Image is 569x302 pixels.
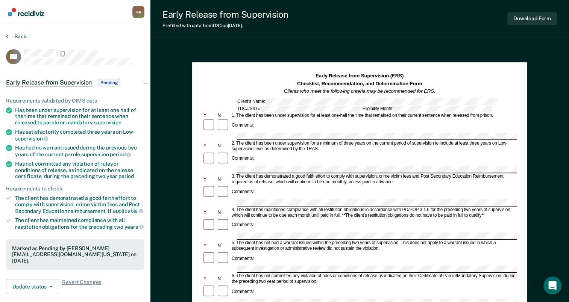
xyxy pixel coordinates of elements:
div: Has had no warrant issued during the previous two years of the current parole supervision [15,145,144,157]
div: Has been under supervision for at least one half of the time that remained on their sentence when... [15,107,144,126]
span: Revert Changes [62,279,101,294]
div: Comments: [231,289,255,294]
strong: Early Release from Supervision (ERS) [316,73,404,79]
div: Y [202,276,216,282]
div: Comments: [231,222,255,228]
div: Eligibility Month: [361,106,493,112]
span: Pending [98,79,120,86]
span: years [124,224,144,230]
button: Back [6,33,26,40]
img: Recidiviz [8,8,44,16]
div: Requirements validated by OIMS data [6,98,144,104]
span: applicable [113,208,143,214]
div: Has not committed any violation of rules or conditions of release, as indicated on the release ce... [15,161,144,180]
div: 5. The client has not had a warrant issued within the preceding two years of supervision. This do... [231,240,517,251]
div: The client has maintained compliance with all restitution obligations for the preceding two [15,217,144,230]
div: 4. The client has maintained compliance with all restitution obligations in accordance with PD/PO... [231,207,517,218]
div: Comments: [231,256,255,261]
div: Y [202,143,216,149]
div: Open Intercom Messenger [543,276,561,294]
div: N [217,113,231,118]
div: N [217,177,231,182]
div: M K [132,6,144,18]
div: Early Release from Supervision [162,9,288,20]
div: N [217,276,231,282]
div: Comments: [231,189,255,195]
div: Prefilled with data from TDCJ on [DATE] . [162,23,288,28]
div: 1. The client has been under supervision for at least one-half the time that remained on their cu... [231,113,517,118]
div: 2. The client has been under supervision for a minimum of three years on the current period of su... [231,140,517,152]
span: period [118,173,134,179]
div: TDCJ/SID #: [236,106,361,112]
div: Requirements to check [6,186,144,192]
button: Profile dropdown button [132,6,144,18]
div: Comments: [231,123,255,128]
div: Has satisfactorily completed three years on Low [15,129,144,142]
div: N [217,143,231,149]
span: supervision [94,119,121,125]
div: 3. The client has demonstrated a good faith effort to comply with supervision, crime victim fees ... [231,174,517,185]
button: Update status [6,279,59,294]
span: Early Release from Supervision [6,79,92,86]
div: Y [202,177,216,182]
em: Clients who meet the following criteria may be recommended for ERS. [284,88,435,94]
div: N [217,243,231,249]
div: Y [202,113,216,118]
div: The client has demonstrated a good faith effort to comply with supervision, crime victim fees and... [15,195,144,214]
span: supervision [15,136,48,142]
div: Comments: [231,156,255,162]
div: Y [202,210,216,215]
div: Y [202,243,216,249]
button: Download Form [507,12,557,25]
div: Client's Name: [236,98,499,105]
span: period [110,151,131,157]
strong: Checklist, Recommendation, and Determination Form [297,81,422,86]
div: Marked as Pending by [PERSON_NAME][EMAIL_ADDRESS][DOMAIN_NAME][US_STATE] on [DATE]. [12,245,138,264]
div: 6. The client has not committed any violation of rules or conditions of release as indicated on t... [231,273,517,285]
div: N [217,210,231,215]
